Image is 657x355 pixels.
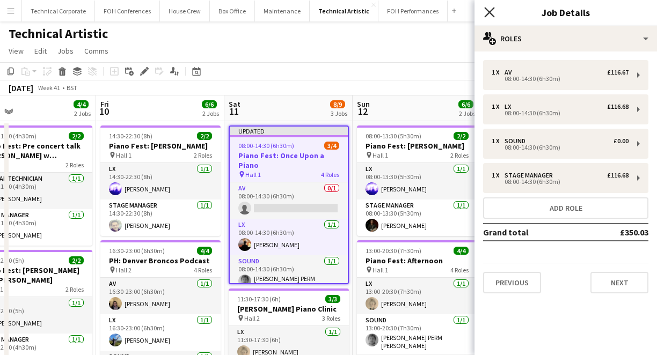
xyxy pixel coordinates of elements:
span: 11 [227,105,240,117]
div: BST [67,84,77,92]
div: 2 Jobs [74,109,91,117]
div: 1 x [492,137,505,145]
div: LX [505,103,515,110]
div: 08:00-14:30 (6h30m) [492,179,629,184]
button: Next [590,272,648,293]
span: 14:30-22:30 (8h) [109,132,152,140]
button: Technical Artistic [310,1,378,21]
span: 2/2 [69,256,84,264]
app-card-role: LX1/116:30-23:00 (6h30m)[PERSON_NAME] [100,314,221,351]
div: Sound [505,137,530,145]
div: 2 Jobs [459,109,476,117]
app-card-role: AV0/108:00-14:30 (6h30m) [230,182,348,219]
span: 10 [99,105,109,117]
span: Fri [100,99,109,109]
button: Maintenance [255,1,310,21]
h3: [PERSON_NAME] Piano Clinic [229,304,349,314]
h1: Technical Artistic [9,26,108,42]
app-card-role: Stage Manager1/114:30-22:30 (8h)[PERSON_NAME] [100,199,221,236]
button: House Crew [160,1,210,21]
span: 6/6 [202,100,217,108]
span: Hall 2 [244,314,260,322]
a: Edit [30,44,51,58]
h3: Piano Fest: Afternoon [357,256,477,265]
span: 4 Roles [321,171,339,179]
div: £116.68 [607,172,629,179]
span: 08:00-13:30 (5h30m) [366,132,421,140]
div: Updated [230,127,348,135]
button: Previous [483,272,541,293]
span: 2/2 [69,132,84,140]
span: 16:30-23:00 (6h30m) [109,247,165,255]
span: Comms [84,46,108,56]
span: Hall 1 [116,151,132,159]
h3: PH: Denver Broncos Podcast [100,256,221,265]
h3: Job Details [474,5,657,19]
button: FOH Conferences [95,1,160,21]
span: 3 Roles [322,314,340,322]
span: Sun [357,99,370,109]
div: Stage Manager [505,172,557,179]
div: £116.67 [607,69,629,76]
span: 4/4 [454,247,469,255]
app-card-role: LX1/113:00-20:30 (7h30m)[PERSON_NAME] [357,278,477,314]
app-job-card: Updated08:00-14:30 (6h30m)3/4Piano Fest: Once Upon a Piano Hall 14 RolesAV0/108:00-14:30 (6h30m) ... [229,125,349,284]
button: Box Office [210,1,255,21]
app-card-role: Sound1/113:00-20:30 (7h30m)[PERSON_NAME] PERM [PERSON_NAME] [357,314,477,354]
span: 11:30-17:30 (6h) [237,295,281,303]
span: 4/4 [74,100,89,108]
a: View [4,44,28,58]
span: 6/6 [458,100,473,108]
span: 8/9 [330,100,345,108]
span: Hall 1 [245,171,261,179]
app-card-role: LX1/108:00-13:30 (5h30m)[PERSON_NAME] [357,163,477,199]
span: 2 Roles [194,151,212,159]
h3: Piano Fest: [PERSON_NAME] [100,141,221,151]
app-job-card: 14:30-22:30 (8h)2/2Piano Fest: [PERSON_NAME] Hall 12 RolesLX1/114:30-22:30 (8h)[PERSON_NAME]Stage... [100,125,221,236]
div: AV [505,69,516,76]
span: 2/2 [197,132,212,140]
span: Hall 1 [373,266,388,274]
button: Add role [483,197,648,219]
button: Technical Corporate [22,1,95,21]
span: Jobs [57,46,74,56]
app-job-card: 08:00-13:30 (5h30m)2/2Piano Fest: [PERSON_NAME] Hall 12 RolesLX1/108:00-13:30 (5h30m)[PERSON_NAME... [357,125,477,236]
span: Hall 2 [116,266,132,274]
span: 2 Roles [65,161,84,169]
span: 2 Roles [450,151,469,159]
div: [DATE] [9,83,33,93]
app-card-role: LX1/114:30-22:30 (8h)[PERSON_NAME] [100,163,221,199]
h3: Piano Fest: Once Upon a Piano [230,151,348,170]
span: 3/4 [324,142,339,150]
span: 4 Roles [450,266,469,274]
span: 3/3 [325,295,340,303]
span: 2 Roles [65,285,84,293]
div: Roles [474,26,657,51]
span: 2/2 [454,132,469,140]
span: Hall 1 [373,151,388,159]
h3: Piano Fest: [PERSON_NAME] [357,141,477,151]
div: 3 Jobs [331,109,347,117]
span: View [9,46,24,56]
span: 12 [355,105,370,117]
app-card-role: AV1/116:30-23:00 (6h30m)[PERSON_NAME] [100,278,221,314]
span: 13:00-20:30 (7h30m) [366,247,421,255]
span: Sat [229,99,240,109]
div: 1 x [492,172,505,179]
app-card-role: Sound1/108:00-14:30 (6h30m)[PERSON_NAME] PERM [PERSON_NAME] [230,255,348,295]
button: FOH Performances [378,1,448,21]
div: £116.68 [607,103,629,110]
div: 1 x [492,69,505,76]
div: 1 x [492,103,505,110]
div: 08:00-14:30 (6h30m) [492,110,629,116]
a: Comms [80,44,113,58]
span: 4/4 [197,247,212,255]
span: Edit [34,46,47,56]
td: £350.03 [585,224,648,241]
td: Grand total [483,224,585,241]
div: 08:00-14:30 (6h30m) [492,76,629,82]
span: 4 Roles [194,266,212,274]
